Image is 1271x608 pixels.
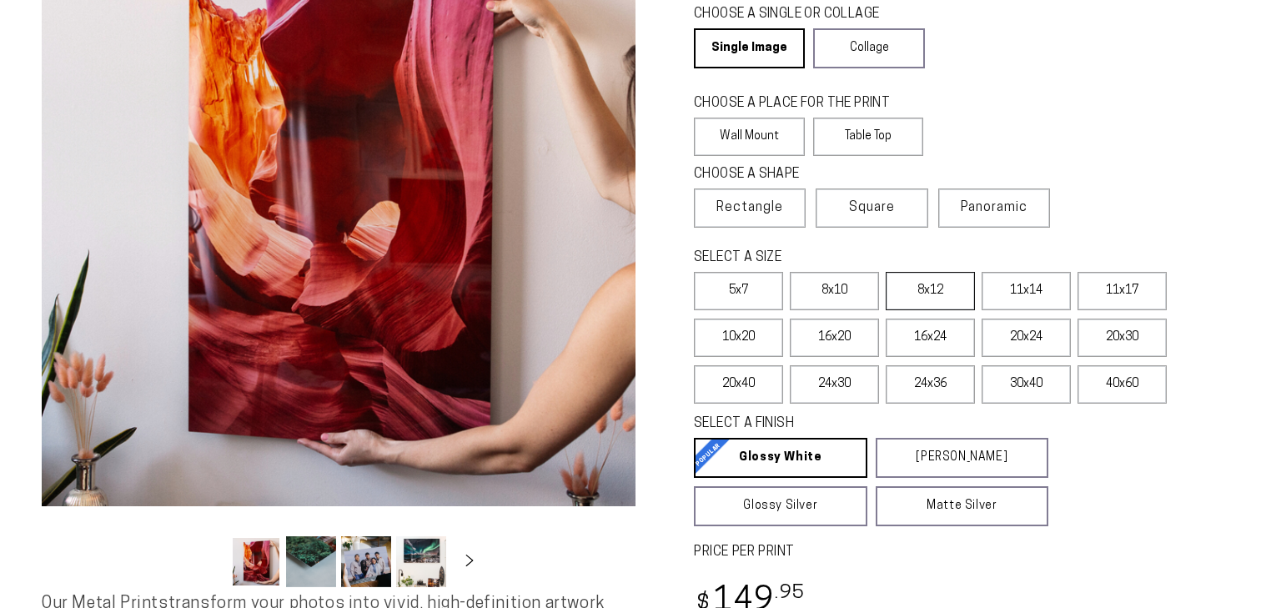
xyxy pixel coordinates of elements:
label: 8x10 [790,272,879,310]
button: Load image 3 in gallery view [341,536,391,587]
label: 30x40 [982,365,1071,404]
button: Load image 4 in gallery view [396,536,446,587]
label: 16x24 [886,319,975,357]
a: Collage [813,28,924,68]
label: 24x30 [790,365,879,404]
label: 5x7 [694,272,783,310]
legend: CHOOSE A PLACE FOR THE PRINT [694,94,908,113]
label: 8x12 [886,272,975,310]
label: Wall Mount [694,118,805,156]
label: 11x14 [982,272,1071,310]
label: 24x36 [886,365,975,404]
label: 20x40 [694,365,783,404]
sup: .95 [775,584,805,603]
span: Square [849,198,895,218]
label: Table Top [813,118,924,156]
label: 40x60 [1078,365,1167,404]
label: 20x30 [1078,319,1167,357]
span: Rectangle [716,198,783,218]
legend: SELECT A FINISH [694,415,1008,434]
legend: CHOOSE A SINGLE OR COLLAGE [694,5,909,24]
a: Glossy White [694,438,867,478]
button: Slide right [451,543,488,580]
button: Load image 1 in gallery view [231,536,281,587]
span: Panoramic [961,201,1027,214]
a: [PERSON_NAME] [876,438,1049,478]
a: Glossy Silver [694,486,867,526]
label: 10x20 [694,319,783,357]
legend: SELECT A SIZE [694,249,1008,268]
label: 20x24 [982,319,1071,357]
a: Single Image [694,28,805,68]
a: Matte Silver [876,486,1049,526]
legend: CHOOSE A SHAPE [694,165,911,184]
button: Load image 2 in gallery view [286,536,336,587]
label: 16x20 [790,319,879,357]
button: Slide left [189,543,226,580]
label: PRICE PER PRINT [694,543,1229,562]
label: 11x17 [1078,272,1167,310]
